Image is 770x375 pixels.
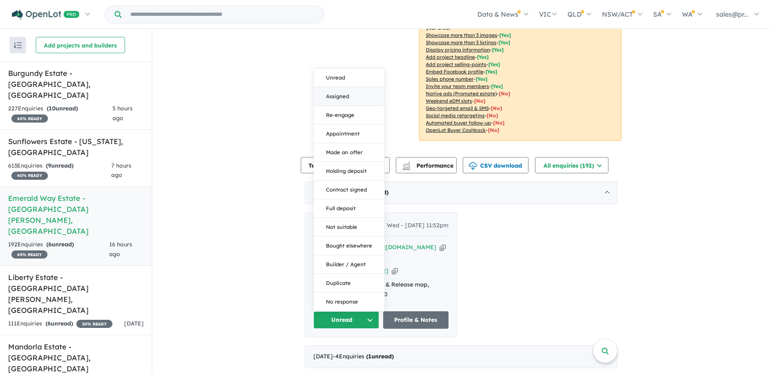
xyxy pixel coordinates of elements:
span: 10 [49,105,56,112]
img: download icon [469,162,477,170]
u: Automated buyer follow-up [426,120,491,126]
span: 30 % READY [76,320,112,328]
button: Made an offer [314,143,384,162]
span: [ Yes ] [491,83,503,89]
u: Weekend eDM slots [426,98,472,104]
button: Add projects and builders [36,37,125,53]
strong: ( unread) [366,353,394,360]
strong: ( unread) [46,162,73,169]
div: [DATE] [305,345,617,368]
button: Appointment [314,125,384,143]
input: Try estate name, suburb, builder or developer [123,6,322,23]
span: 9 [48,162,51,169]
div: 111 Enquir ies [8,319,112,329]
strong: ( unread) [46,241,74,248]
h5: Burgundy Estate - [GEOGRAPHIC_DATA] , [GEOGRAPHIC_DATA] [8,68,144,101]
div: 613 Enquir ies [8,161,111,181]
button: All enquiries (192) [535,157,608,173]
span: Performance [403,162,453,169]
span: [ Yes ] [488,61,500,67]
span: [No] [487,112,498,119]
span: [ Yes ] [499,32,511,38]
button: Team member settings (9) [301,157,390,173]
u: Geo-targeted email & SMS [426,105,489,111]
span: 45 % READY [11,250,47,259]
h5: Mandorla Estate - [GEOGRAPHIC_DATA] , [GEOGRAPHIC_DATA] [8,341,144,374]
u: Embed Facebook profile [426,69,483,75]
u: OpenLot Buyer Cashback [426,127,486,133]
u: Display pricing information [426,47,490,53]
u: Add project selling-points [426,61,486,67]
strong: ( unread) [47,105,78,112]
strong: ( unread) [45,320,73,327]
button: Performance [396,157,457,173]
span: 6 [48,241,52,248]
u: Sales phone number [426,76,474,82]
button: No response [314,293,384,311]
button: Not suitable [314,218,384,237]
button: Assigned [314,87,384,106]
div: 227 Enquir ies [8,104,112,123]
button: Duplicate [314,274,384,293]
span: - 4 Enquir ies [333,353,394,360]
span: sales@pr... [716,10,748,18]
button: Unread [314,69,384,87]
button: Re-engage [314,106,384,125]
img: sort.svg [14,42,22,48]
button: Copy [392,267,398,275]
button: Builder / Agent [314,255,384,274]
span: 16 hours ago [109,241,132,258]
span: [DATE] [124,320,144,327]
span: [No] [493,120,505,126]
span: [ Yes ] [485,69,497,75]
a: Profile & Notes [383,311,449,329]
button: Bought elsewhere [314,237,384,255]
p: Your project is only comparing to other top-performing projects in your area: - - - - - - - - - -... [419,10,621,141]
h5: Emerald Way Estate - [GEOGRAPHIC_DATA][PERSON_NAME] , [GEOGRAPHIC_DATA] [8,193,144,237]
u: Invite your team members [426,83,489,89]
u: Showcase more than 3 images [426,32,497,38]
span: 7 hours ago [111,162,132,179]
span: [No] [488,127,499,133]
img: bar-chart.svg [402,164,410,170]
span: 1 [368,353,371,360]
img: Openlot PRO Logo White [12,10,80,20]
span: [ Yes ] [476,76,487,82]
button: Contract signed [314,181,384,199]
span: [No] [474,98,485,104]
div: [DATE] [305,181,617,204]
button: CSV download [463,157,528,173]
span: [No] [491,105,502,111]
button: Copy [440,243,446,252]
img: line-chart.svg [403,162,410,166]
span: 40 % READY [11,172,48,180]
h5: Sunflowers Estate - [US_STATE] , [GEOGRAPHIC_DATA] [8,136,144,158]
span: Wed - [DATE] 11:52pm [387,221,449,231]
u: Native ads (Promoted estate) [426,91,497,97]
u: Showcase more than 3 listings [426,39,496,45]
span: [ Yes ] [492,47,504,53]
h5: Liberty Estate - [GEOGRAPHIC_DATA][PERSON_NAME] , [GEOGRAPHIC_DATA] [8,272,144,316]
button: Unread [313,311,379,329]
u: Add project headline [426,54,475,60]
button: Full deposit [314,199,384,218]
u: Social media retargeting [426,112,485,119]
span: 40 % READY [11,114,48,123]
div: Unread [313,68,385,311]
span: 6 [47,320,51,327]
div: 192 Enquir ies [8,240,109,259]
span: [ Yes ] [477,54,489,60]
span: [No] [499,91,510,97]
span: 5 hours ago [112,105,133,122]
span: [ Yes ] [498,39,510,45]
button: Holding deposit [314,162,384,181]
